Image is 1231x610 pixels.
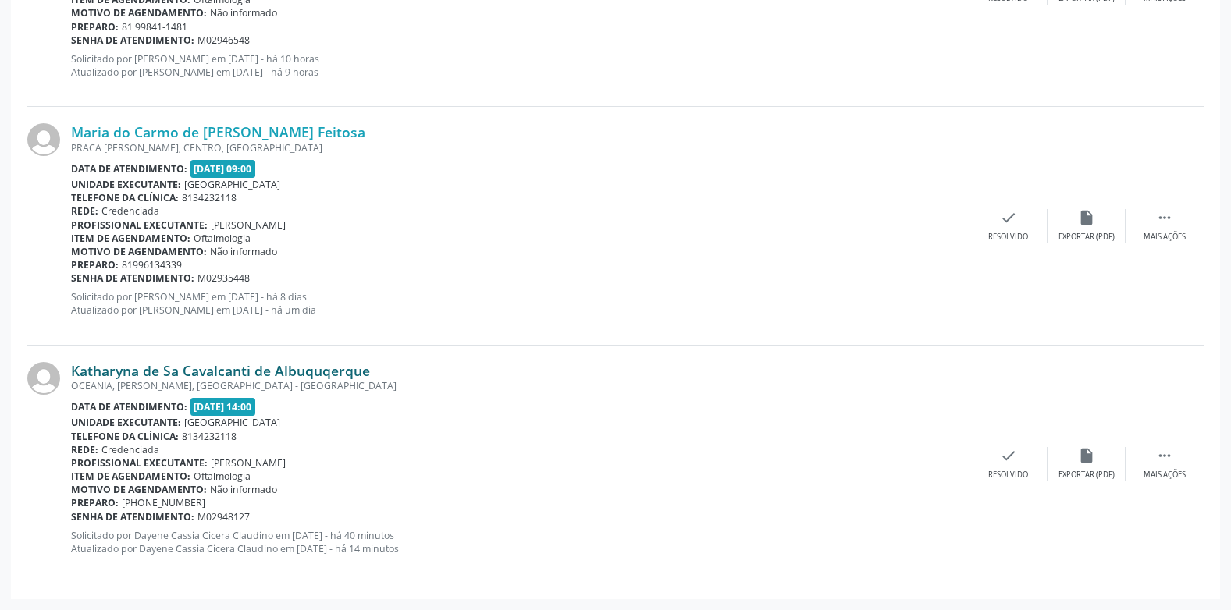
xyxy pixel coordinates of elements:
b: Motivo de agendamento: [71,483,207,496]
b: Data de atendimento: [71,400,187,413]
span: [GEOGRAPHIC_DATA] [184,416,280,429]
span: [DATE] 09:00 [190,160,256,178]
b: Senha de atendimento: [71,510,194,523]
span: M02946548 [197,34,250,47]
span: 81996134339 [122,258,182,271]
div: OCEANIA, [PERSON_NAME], [GEOGRAPHIC_DATA] - [GEOGRAPHIC_DATA] [71,379,970,392]
div: Resolvido [988,470,1028,481]
span: Não informado [210,6,277,20]
b: Profissional executante: [71,456,208,470]
span: Oftalmologia [194,232,251,245]
div: PRACA [PERSON_NAME], CENTRO, [GEOGRAPHIC_DATA] [71,141,970,154]
div: Mais ações [1144,470,1186,481]
b: Item de agendamento: [71,470,190,483]
div: Exportar (PDF) [1058,470,1115,481]
span: M02948127 [197,510,250,523]
span: [PERSON_NAME] [211,218,286,232]
i: check [1000,209,1017,226]
p: Solicitado por Dayene Cassia Cicera Claudino em [DATE] - há 40 minutos Atualizado por Dayene Cass... [71,529,970,555]
span: Não informado [210,245,277,258]
span: [PERSON_NAME] [211,456,286,470]
b: Unidade executante: [71,178,181,191]
img: img [27,362,60,395]
span: [GEOGRAPHIC_DATA] [184,178,280,191]
b: Preparo: [71,496,119,509]
b: Motivo de agendamento: [71,245,207,258]
i: insert_drive_file [1078,447,1095,464]
p: Solicitado por [PERSON_NAME] em [DATE] - há 10 horas Atualizado por [PERSON_NAME] em [DATE] - há ... [71,52,970,79]
span: Credenciada [101,443,159,456]
b: Senha de atendimento: [71,34,194,47]
b: Unidade executante: [71,416,181,429]
b: Telefone da clínica: [71,191,179,204]
b: Preparo: [71,20,119,34]
i:  [1156,209,1173,226]
span: [PHONE_NUMBER] [122,496,205,509]
b: Motivo de agendamento: [71,6,207,20]
i: check [1000,447,1017,464]
b: Rede: [71,204,98,218]
span: 8134232118 [182,430,237,443]
span: 81 99841-1481 [122,20,187,34]
p: Solicitado por [PERSON_NAME] em [DATE] - há 8 dias Atualizado por [PERSON_NAME] em [DATE] - há um... [71,290,970,317]
span: [DATE] 14:00 [190,398,256,416]
a: Katharyna de Sa Cavalcanti de Albuquqerque [71,362,370,379]
span: Não informado [210,483,277,496]
span: Credenciada [101,204,159,218]
i: insert_drive_file [1078,209,1095,226]
div: Mais ações [1144,232,1186,243]
a: Maria do Carmo de [PERSON_NAME] Feitosa [71,123,365,140]
b: Rede: [71,443,98,456]
span: Oftalmologia [194,470,251,483]
b: Senha de atendimento: [71,271,194,285]
b: Profissional executante: [71,218,208,232]
div: Resolvido [988,232,1028,243]
b: Data de atendimento: [71,162,187,176]
b: Telefone da clínica: [71,430,179,443]
b: Preparo: [71,258,119,271]
span: M02935448 [197,271,250,285]
img: img [27,123,60,156]
b: Item de agendamento: [71,232,190,245]
div: Exportar (PDF) [1058,232,1115,243]
span: 8134232118 [182,191,237,204]
i:  [1156,447,1173,464]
